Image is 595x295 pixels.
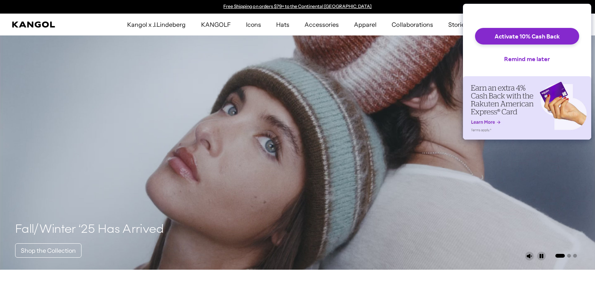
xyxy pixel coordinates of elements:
[555,254,565,258] button: Go to slide 1
[276,14,289,35] span: Hats
[194,14,238,35] a: KANGOLF
[15,243,81,258] a: Shop the Collection
[238,14,269,35] a: Icons
[573,254,577,258] button: Go to slide 3
[15,222,164,237] h4: Fall/Winter ‘25 Has Arrived
[127,14,186,35] span: Kangol x J.Lindeberg
[354,14,377,35] span: Apparel
[448,14,468,35] span: Stories
[220,4,375,10] div: Announcement
[384,14,440,35] a: Collaborations
[441,14,475,35] a: Stories
[304,14,339,35] span: Accessories
[120,14,194,35] a: Kangol x J.Lindeberg
[537,252,546,261] button: Pause
[201,14,231,35] span: KANGOLF
[297,14,346,35] a: Accessories
[346,14,384,35] a: Apparel
[246,14,261,35] span: Icons
[220,4,375,10] slideshow-component: Announcement bar
[392,14,433,35] span: Collaborations
[220,4,375,10] div: 1 of 2
[223,3,372,9] a: Free Shipping on orders $79+ to the Continental [GEOGRAPHIC_DATA]
[12,22,84,28] a: Kangol
[525,252,534,261] button: Unmute
[555,252,577,258] ul: Select a slide to show
[567,254,571,258] button: Go to slide 2
[269,14,297,35] a: Hats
